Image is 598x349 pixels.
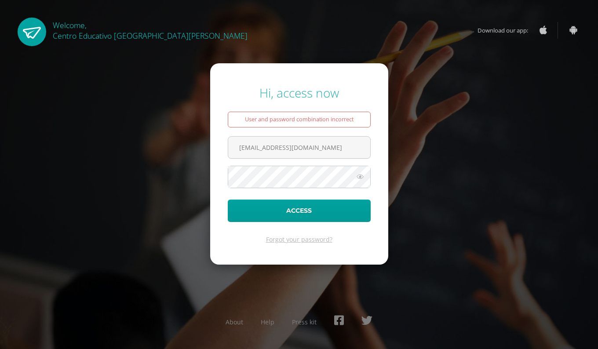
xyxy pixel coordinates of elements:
[266,235,332,244] a: Forgot your password?
[228,200,371,222] button: Access
[228,112,371,127] div: User and password combination incorrect
[228,137,370,158] input: Correo electrónico o usuario
[53,30,248,41] span: Centro Educativo [GEOGRAPHIC_DATA][PERSON_NAME]
[478,22,537,39] span: Download our app:
[292,318,317,326] a: Press kit
[53,18,248,41] div: Welcome,
[226,318,243,326] a: About
[261,318,274,326] a: Help
[228,84,371,101] div: Hi, access now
